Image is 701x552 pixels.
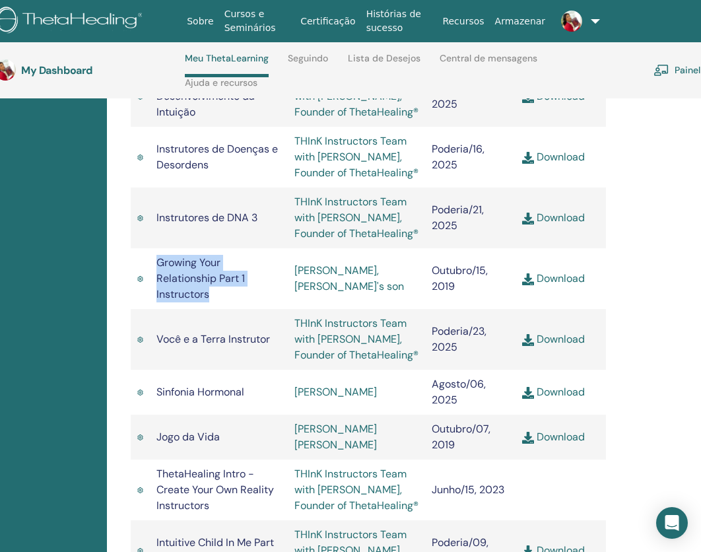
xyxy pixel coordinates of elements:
a: Central de mensagens [440,53,537,74]
td: Outubro/15, 2019 [425,248,516,309]
td: Agosto/06, 2025 [425,370,516,415]
a: Armazenar [490,9,551,34]
a: Download [522,430,585,444]
span: Jogo da Vida [156,430,220,444]
span: Growing Your Relationship Part 1 Instructors [156,256,245,301]
span: Você e a Terra Instrutor [156,332,270,346]
a: [PERSON_NAME] [PERSON_NAME] [294,422,377,452]
img: chalkboard-teacher.svg [653,64,669,76]
td: Outubro/07, 2019 [425,415,516,460]
h3: My Dashboard [21,64,153,77]
img: Active Certificate [137,433,143,442]
a: Download [522,271,585,285]
span: Instrutores de Desenvolvimento da Intuição [156,73,255,119]
a: [PERSON_NAME], [PERSON_NAME]'s son [294,263,404,293]
a: Lista de Desejos [348,53,420,74]
a: THInK Instructors Team with [PERSON_NAME], Founder of ThetaHealing® [294,73,418,119]
a: Sobre [182,9,218,34]
a: Meu ThetaLearning [185,53,269,77]
td: Poderia/21, 2025 [425,188,516,248]
a: THInK Instructors Team with [PERSON_NAME], Founder of ThetaHealing® [294,134,418,180]
td: Poderia/16, 2025 [425,127,516,188]
a: Ajuda e recursos [185,77,257,98]
img: default.jpg [561,11,582,32]
a: Download [522,385,585,399]
a: Download [522,211,585,224]
span: Sinfonia Hormonal [156,385,244,399]
img: Active Certificate [137,214,143,223]
a: Recursos [437,9,489,34]
a: Certificação [295,9,360,34]
a: Histórias de sucesso [361,2,438,40]
img: Active Certificate [137,275,143,283]
a: Download [522,89,585,103]
a: THInK Instructors Team with [PERSON_NAME], Founder of ThetaHealing® [294,195,418,240]
a: THInK Instructors Team with [PERSON_NAME], Founder of ThetaHealing® [294,467,418,512]
td: Junho/15, 2023 [425,460,516,520]
img: Active Certificate [137,486,143,495]
a: Download [522,150,585,164]
a: Cursos e Seminários [219,2,296,40]
img: download.svg [522,334,534,346]
span: Instrutores de Doenças e Desordens [156,142,278,172]
img: Active Certificate [137,388,143,397]
img: download.svg [522,432,534,444]
img: download.svg [522,152,534,164]
a: Seguindo [288,53,328,74]
img: download.svg [522,273,534,285]
img: Active Certificate [137,153,143,162]
img: Active Certificate [137,335,143,344]
td: Poderia/23, 2025 [425,309,516,370]
span: ThetaHealing Intro - Create Your Own Reality Instructors [156,467,274,512]
span: Instrutores de DNA 3 [156,211,257,224]
img: download.svg [522,387,534,399]
img: download.svg [522,213,534,224]
a: THInK Instructors Team with [PERSON_NAME], Founder of ThetaHealing® [294,316,418,362]
a: [PERSON_NAME] [294,385,377,399]
div: Open Intercom Messenger [656,507,688,539]
a: Download [522,332,585,346]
